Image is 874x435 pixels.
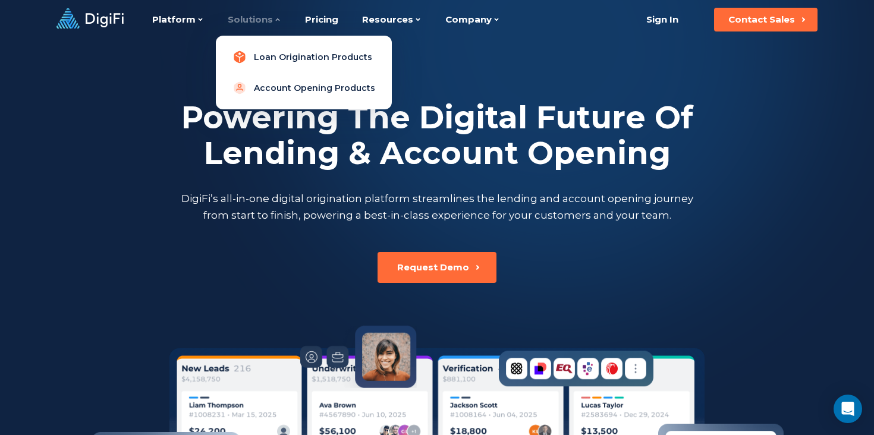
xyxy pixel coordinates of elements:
[631,8,693,31] a: Sign In
[178,100,696,171] h2: Powering The Digital Future Of Lending & Account Opening
[225,76,382,100] a: Account Opening Products
[225,45,382,69] a: Loan Origination Products
[178,190,696,223] p: DigiFi’s all-in-one digital origination platform streamlines the lending and account opening jour...
[714,8,818,31] button: Contact Sales
[834,395,862,423] div: Open Intercom Messenger
[397,261,469,273] div: Request Demo
[728,14,795,26] div: Contact Sales
[378,252,496,283] button: Request Demo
